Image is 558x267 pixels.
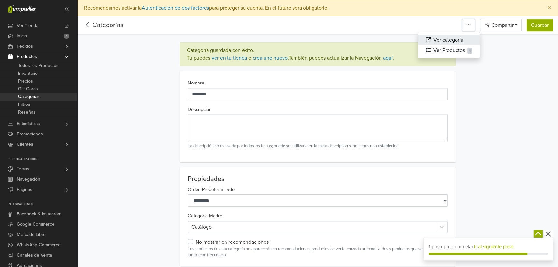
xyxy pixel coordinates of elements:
[17,240,61,250] span: WhatsApp Commerce
[188,106,212,113] label: Descripción
[18,77,33,85] span: Precios
[188,246,448,258] p: Los productos de esta categoría no aparecerán en recomendaciones, productos de venta cruzada auto...
[17,219,54,230] span: Google Commerce
[64,34,69,39] span: 1
[527,19,553,31] button: Guardar
[17,21,38,31] span: Ver Tienda
[18,70,38,77] span: Inventario
[17,119,40,129] span: Estadísticas
[17,209,61,219] span: Facebook & Instagram
[180,42,456,66] div: Tu puedes o . También puedes actualizar la Navegación .
[541,0,558,16] button: Close
[17,250,52,261] span: Canales de Venta
[188,143,448,149] small: La descripción no es usada por todos los temas; puede ser utilizada en la meta description si no ...
[480,19,522,31] button: Compartir
[196,238,269,246] label: No mostrar en recomendaciones
[17,31,27,41] span: Inicio
[8,157,77,161] p: Personalización
[188,213,222,220] label: Categoría Madre
[547,3,551,13] span: ×
[17,52,37,62] span: Productos
[8,203,77,206] p: Integraciones
[18,62,59,70] span: Todos los Productos
[17,139,33,150] span: Clientes
[474,244,515,250] a: Ir al siguiente paso.
[92,21,123,29] a: Categorías
[17,184,32,195] span: Páginas
[188,186,235,193] label: Orden Predeterminado
[383,55,393,61] a: aquí
[467,48,472,54] span: 1
[18,93,40,101] span: Categorías
[17,174,40,184] span: Navegación
[251,55,288,61] span: crea uno nuevo
[188,80,204,87] label: Nombre
[187,46,435,54] div: Categoría guardada con éxito.
[212,55,247,61] a: ver en tu tienda
[188,175,448,183] h2: Propiedades
[418,35,480,45] a: Ver categoría
[18,101,30,108] span: Filtros
[17,230,46,240] span: Mercado Libre
[418,45,480,55] a: Ver Productos1
[433,47,472,54] span: Ver Productos
[142,5,209,11] a: Autenticación de dos factores
[18,108,35,116] span: Reseñas
[433,37,463,43] span: Ver categoría
[490,22,514,28] span: Compartir
[17,164,29,174] span: Temas
[18,85,38,93] span: Gift Cards
[429,243,548,251] div: 1 paso por completar.
[17,129,43,139] span: Promociones
[17,41,33,52] span: Pedidos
